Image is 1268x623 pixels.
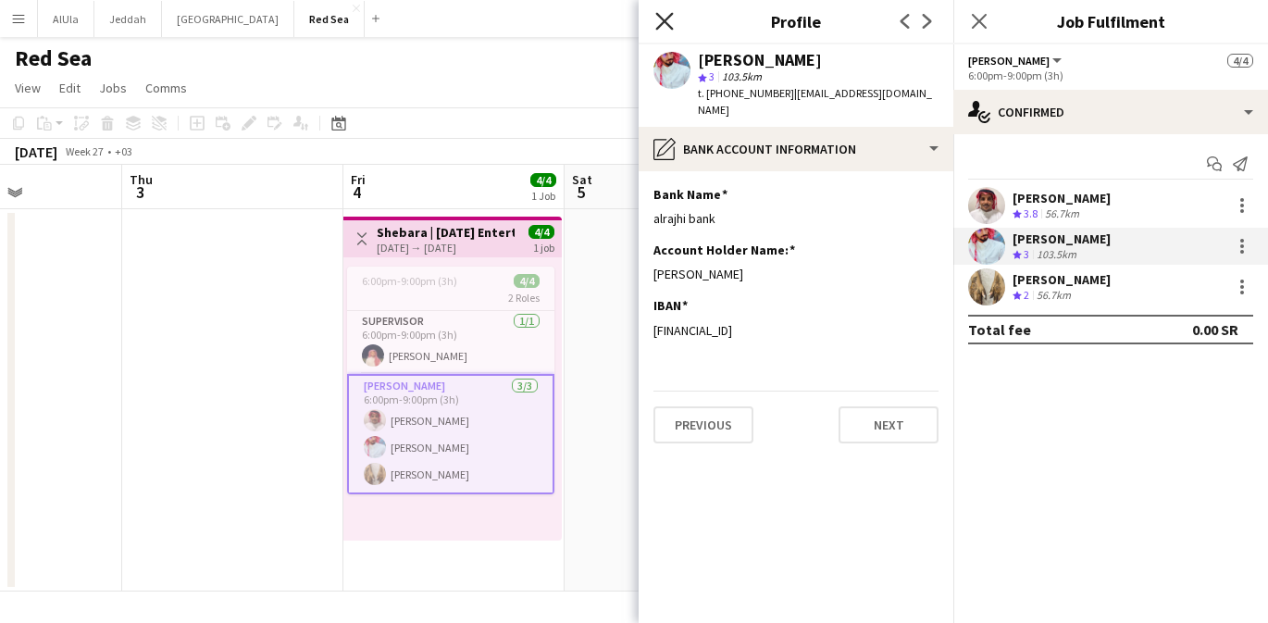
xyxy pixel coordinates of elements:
div: [DATE] [15,143,57,161]
div: [DATE] → [DATE] [377,241,515,255]
span: 3 [1024,247,1029,261]
span: Fri [351,171,366,188]
button: Jeddah [94,1,162,37]
div: 1 job [533,239,554,255]
span: Week 27 [61,144,107,158]
button: Next [839,406,939,443]
span: 4/4 [514,274,540,288]
span: 4/4 [530,173,556,187]
div: alrajhi bank [653,210,939,227]
span: 3 [709,69,715,83]
button: [GEOGRAPHIC_DATA] [162,1,294,37]
div: [PERSON_NAME] [1013,190,1111,206]
span: Edit [59,80,81,96]
div: Confirmed [953,90,1268,134]
span: 3 [127,181,153,203]
h3: Profile [639,9,953,33]
app-job-card: 6:00pm-9:00pm (3h)4/42 RolesSupervisor1/16:00pm-9:00pm (3h)[PERSON_NAME][PERSON_NAME]3/36:00pm-9:... [347,267,554,494]
a: Comms [138,76,194,100]
span: 4/4 [528,225,554,239]
span: 6:00pm-9:00pm (3h) [362,274,457,288]
app-card-role: Supervisor1/16:00pm-9:00pm (3h)[PERSON_NAME] [347,311,554,374]
span: 4 [348,181,366,203]
div: [FINANCIAL_ID] [653,322,939,339]
div: 6:00pm-9:00pm (3h) [968,69,1253,82]
app-card-role: [PERSON_NAME]3/36:00pm-9:00pm (3h)[PERSON_NAME][PERSON_NAME][PERSON_NAME] [347,374,554,494]
button: Red Sea [294,1,365,37]
a: View [7,76,48,100]
button: Previous [653,406,753,443]
span: 2 Roles [508,291,540,305]
div: 1 Job [531,189,555,203]
div: 103.5km [1033,247,1080,263]
div: [PERSON_NAME] [698,52,822,69]
button: [PERSON_NAME] [968,54,1064,68]
span: Jobs [99,80,127,96]
h3: Bank Name [653,186,727,203]
div: Total fee [968,320,1031,339]
div: 0.00 SR [1192,320,1238,339]
span: Usher [968,54,1050,68]
span: 103.5km [718,69,765,83]
div: Bank Account Information [639,127,953,171]
h3: Job Fulfilment [953,9,1268,33]
div: 56.7km [1041,206,1083,222]
span: Comms [145,80,187,96]
h1: Red Sea [15,44,92,72]
span: Thu [130,171,153,188]
a: Jobs [92,76,134,100]
span: | [EMAIL_ADDRESS][DOMAIN_NAME] [698,86,932,117]
span: 2 [1024,288,1029,302]
h3: IBAN [653,297,688,314]
div: [PERSON_NAME] [1013,231,1111,247]
span: Sat [572,171,592,188]
h3: Shebara | [DATE] Entertainment [377,224,515,241]
h3: Account Holder Name: [653,242,795,258]
a: Edit [52,76,88,100]
button: AlUla [38,1,94,37]
span: 3.8 [1024,206,1038,220]
div: [PERSON_NAME] [1013,271,1111,288]
div: 56.7km [1033,288,1075,304]
div: +03 [115,144,132,158]
span: View [15,80,41,96]
span: 5 [569,181,592,203]
span: t. [PHONE_NUMBER] [698,86,794,100]
span: 4/4 [1227,54,1253,68]
div: [PERSON_NAME] [653,266,939,282]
